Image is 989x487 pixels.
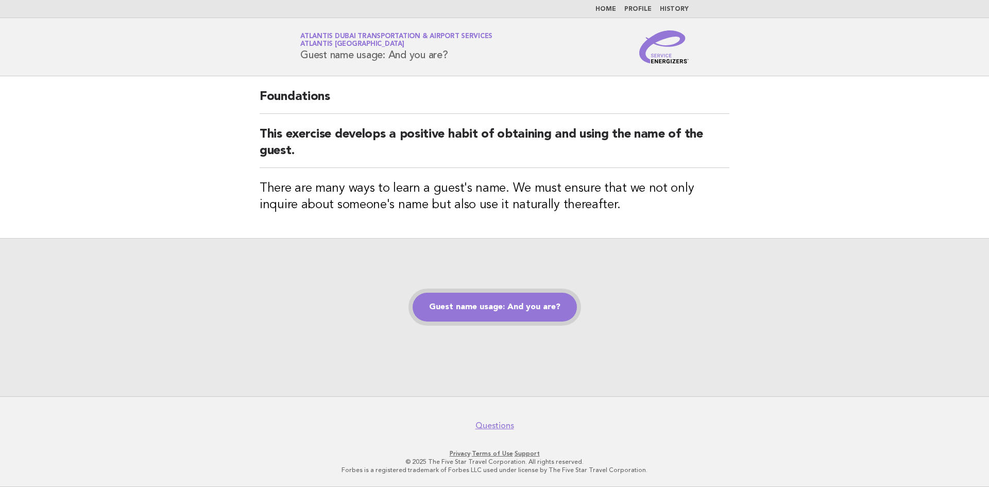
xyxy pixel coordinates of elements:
[624,6,652,12] a: Profile
[179,449,810,458] p: · ·
[179,466,810,474] p: Forbes is a registered trademark of Forbes LLC used under license by The Five Star Travel Corpora...
[300,33,492,47] a: Atlantis Dubai Transportation & Airport ServicesAtlantis [GEOGRAPHIC_DATA]
[472,450,513,457] a: Terms of Use
[300,33,492,60] h1: Guest name usage: And you are?
[475,421,514,431] a: Questions
[260,180,729,213] h3: There are many ways to learn a guest's name. We must ensure that we not only inquire about someon...
[515,450,540,457] a: Support
[595,6,616,12] a: Home
[260,126,729,168] h2: This exercise develops a positive habit of obtaining and using the name of the guest.
[260,89,729,114] h2: Foundations
[660,6,689,12] a: History
[450,450,470,457] a: Privacy
[639,30,689,63] img: Service Energizers
[300,41,404,48] span: Atlantis [GEOGRAPHIC_DATA]
[179,458,810,466] p: © 2025 The Five Star Travel Corporation. All rights reserved.
[413,293,577,322] a: Guest name usage: And you are?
